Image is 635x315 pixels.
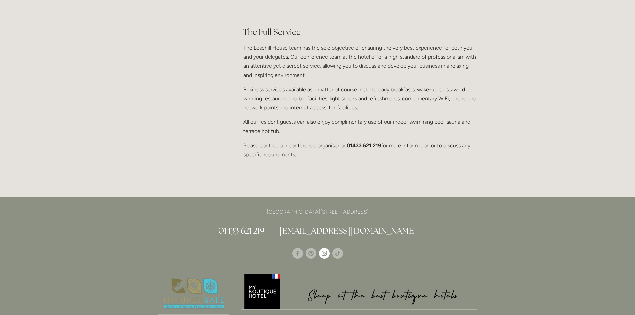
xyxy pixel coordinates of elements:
p: [GEOGRAPHIC_DATA][STREET_ADDRESS] [158,207,477,216]
p: The Losehill House team has the sole objective of ensuring the very best experience for both you ... [243,43,477,80]
img: Nature's Safe - Logo [158,273,230,315]
img: My Boutique Hotel - Logo [241,273,477,310]
a: 01433 621 219 [218,225,264,236]
h2: The Full Service [243,26,477,38]
a: [EMAIL_ADDRESS][DOMAIN_NAME] [279,225,417,236]
p: Business services available as a matter of course include: early breakfasts, wake-up calls, award... [243,85,477,112]
p: All our resident guests can also enjoy complimentary use of our indoor swimming pool, sauna and t... [243,117,477,135]
a: Pinterest [306,248,316,259]
p: Please contact our conference organiser on for more information or to discuss any specific requir... [243,141,477,159]
a: TikTok [332,248,343,259]
a: Instagram [319,248,330,259]
strong: 01433 621 219 [347,142,381,149]
a: Losehill House Hotel & Spa [292,248,303,259]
